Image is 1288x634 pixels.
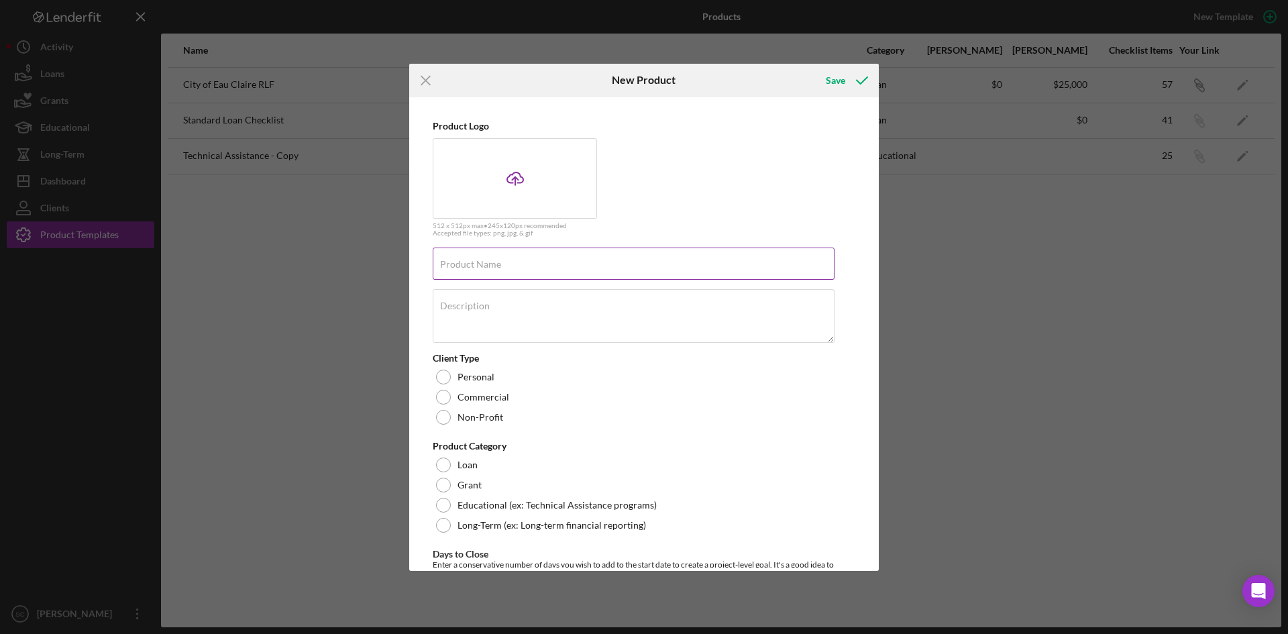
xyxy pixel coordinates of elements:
button: Save [812,67,879,94]
label: Description [440,301,490,311]
div: Product Category [433,441,835,452]
label: Loan [458,460,478,470]
label: Grant [458,480,482,490]
h6: New Product [612,74,676,86]
div: Save [826,67,845,94]
div: Accepted file types: png, jpg, & gif [433,229,835,237]
label: Commercial [458,392,509,403]
label: Educational (ex: Technical Assistance programs) [458,500,657,511]
label: Non-Profit [458,412,503,423]
label: Long-Term (ex: Long-term financial reporting) [458,520,646,531]
label: Product Logo [433,120,489,131]
div: Open Intercom Messenger [1242,575,1275,607]
label: Personal [458,372,494,382]
div: Enter a conservative number of days you wish to add to the start date to create a project-level g... [433,560,835,590]
div: 512 x 512px max • 245 x 120 px recommended [433,222,835,230]
div: Client Type [433,353,835,364]
label: Days to Close [433,548,488,560]
label: Product Name [440,259,501,270]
